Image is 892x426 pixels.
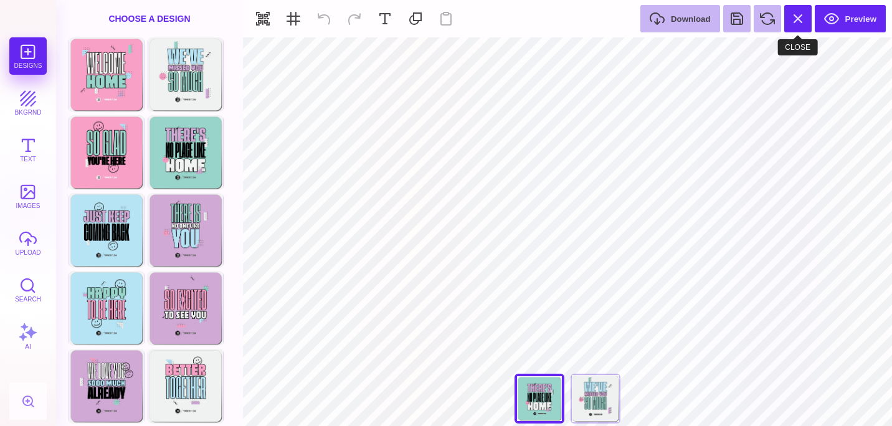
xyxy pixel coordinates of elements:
button: bkgrnd [9,84,47,121]
button: Text [9,131,47,168]
button: Download [640,5,720,32]
button: upload [9,224,47,262]
button: AI [9,318,47,355]
button: Preview [815,5,886,32]
button: Search [9,271,47,308]
button: images [9,177,47,215]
